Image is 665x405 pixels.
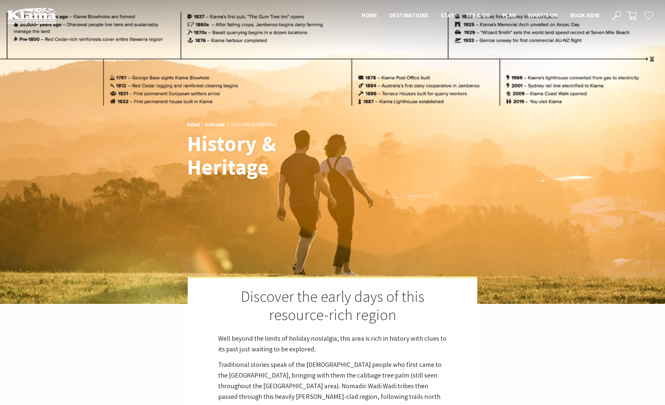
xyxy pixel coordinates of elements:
span: What’s On [528,12,558,19]
a: Explore [205,121,225,128]
a: Home [187,121,200,128]
span: Destinations [389,12,429,19]
span: See & Do [466,12,490,19]
p: Well beyond the limits of holiday nostalgia, this area is rich in history with clues to its past ... [218,333,447,354]
span: Plan [503,12,516,19]
h1: History & Heritage [187,132,359,179]
img: Kiama Logo [7,7,56,24]
span: Book now [570,12,599,19]
h2: Discover the early days of this resource-rich region [218,287,447,324]
nav: Main Menu [356,11,605,21]
li: History & Heritage [231,121,277,129]
span: Home [362,12,377,19]
span: Stay [441,12,454,19]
